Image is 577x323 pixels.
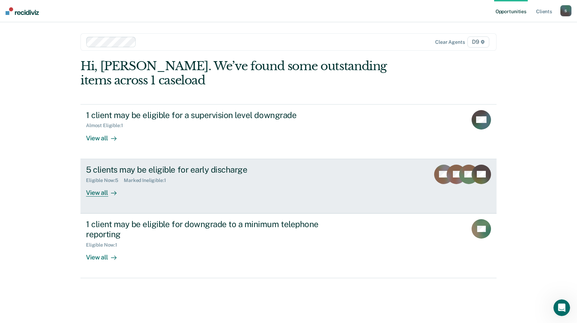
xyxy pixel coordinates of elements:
div: Marked Ineligible : 1 [124,177,171,183]
div: Eligible Now : 5 [86,177,124,183]
a: 1 client may be eligible for a supervision level downgradeAlmost Eligible:1View all [80,104,497,159]
div: 1 client may be eligible for a supervision level downgrade [86,110,329,120]
div: 5 clients may be eligible for early discharge [86,165,329,175]
img: Recidiviz [6,7,39,15]
div: View all [86,129,125,142]
a: 5 clients may be eligible for early dischargeEligible Now:5Marked Ineligible:1View all [80,159,497,214]
a: 1 client may be eligible for downgrade to a minimum telephone reportingEligible Now:1View all [80,214,497,278]
button: S [560,5,571,16]
div: View all [86,183,125,197]
div: Almost Eligible : 1 [86,123,129,129]
iframe: Intercom live chat [553,299,570,316]
span: D9 [467,36,489,48]
div: Hi, [PERSON_NAME]. We’ve found some outstanding items across 1 caseload [80,59,413,88]
div: 1 client may be eligible for downgrade to a minimum telephone reporting [86,219,329,239]
div: Eligible Now : 1 [86,242,123,248]
div: View all [86,248,125,261]
div: Clear agents [435,39,465,45]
